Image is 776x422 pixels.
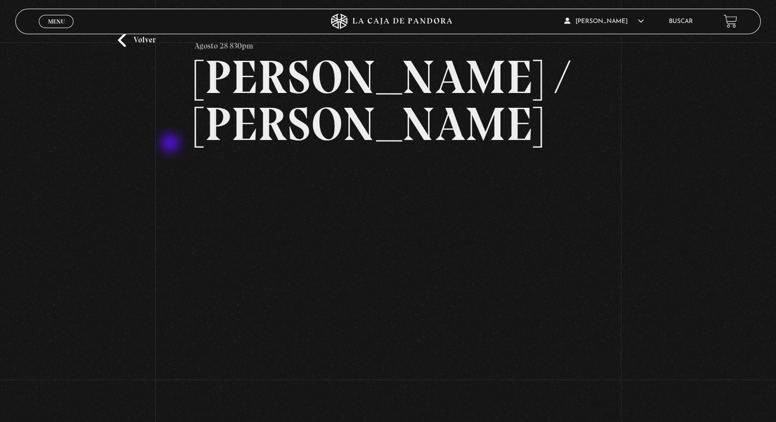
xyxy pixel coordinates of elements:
[669,18,693,25] a: Buscar
[44,27,68,34] span: Cerrar
[194,163,582,381] iframe: Dailymotion video player – PROGRAMA 28-8- TRUMP - MADURO
[48,18,65,25] span: Menu
[723,14,737,28] a: View your shopping cart
[194,54,582,148] h2: [PERSON_NAME] / [PERSON_NAME]
[194,33,254,54] p: Agosto 28 830pm
[118,33,156,47] a: Volver
[564,18,644,25] span: [PERSON_NAME]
